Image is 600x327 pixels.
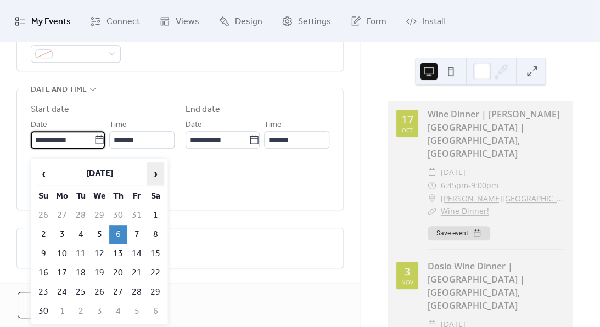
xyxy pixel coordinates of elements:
div: ​ [428,179,436,192]
td: 6 [109,225,127,244]
td: 18 [72,264,89,282]
span: My Events [31,13,71,30]
th: [DATE] [53,162,145,186]
td: 2 [72,302,89,320]
div: Start date [31,103,69,116]
span: Date [186,119,202,132]
th: Th [109,187,127,205]
td: 28 [72,206,89,224]
td: 26 [35,206,52,224]
td: 16 [35,264,52,282]
td: 17 [53,264,71,282]
td: 3 [91,302,108,320]
td: 1 [147,206,164,224]
td: 19 [91,264,108,282]
td: 11 [72,245,89,263]
td: 29 [147,283,164,301]
td: 12 [91,245,108,263]
span: Time [264,119,282,132]
td: 24 [53,283,71,301]
div: Oct [402,127,413,133]
td: 20 [109,264,127,282]
div: ​ [428,192,436,205]
button: Cancel [18,292,89,318]
a: Connect [82,4,148,38]
td: 4 [109,302,127,320]
td: 4 [72,225,89,244]
td: 30 [109,206,127,224]
div: Event color [31,30,119,43]
td: 6 [147,302,164,320]
td: 8 [147,225,164,244]
td: 5 [128,302,145,320]
span: Connect [106,13,140,30]
a: Form [342,4,395,38]
a: My Events [7,4,79,38]
a: Install [397,4,453,38]
th: Sa [147,187,164,205]
th: Fr [128,187,145,205]
td: 14 [128,245,145,263]
span: Design [235,13,262,30]
div: Dosio Wine Dinner | [GEOGRAPHIC_DATA] | [GEOGRAPHIC_DATA], [GEOGRAPHIC_DATA] [428,260,564,312]
th: Tu [72,187,89,205]
td: 15 [147,245,164,263]
span: Date and time [31,83,87,97]
th: Mo [53,187,71,205]
td: 28 [128,283,145,301]
div: 17 [401,114,413,125]
td: 10 [53,245,71,263]
div: End date [186,103,220,116]
a: Wine Dinner | [PERSON_NAME][GEOGRAPHIC_DATA] | [GEOGRAPHIC_DATA], [GEOGRAPHIC_DATA] [428,108,559,160]
div: Nov [401,279,413,285]
th: Su [35,187,52,205]
td: 13 [109,245,127,263]
div: 3 [404,266,410,277]
td: 22 [147,264,164,282]
td: 5 [91,225,108,244]
span: Install [422,13,445,30]
td: 26 [91,283,108,301]
div: ​ [428,205,436,218]
a: Views [151,4,208,38]
a: [PERSON_NAME][GEOGRAPHIC_DATA] [STREET_ADDRESS] [441,192,564,205]
span: › [147,163,164,185]
span: Views [176,13,199,30]
td: 7 [128,225,145,244]
span: 6:45pm [441,179,468,192]
td: 25 [72,283,89,301]
a: Design [210,4,271,38]
span: Settings [298,13,331,30]
button: Save event [428,226,490,240]
span: Time [109,119,127,132]
span: Date [31,119,47,132]
td: 9 [35,245,52,263]
td: 21 [128,264,145,282]
td: 1 [53,302,71,320]
span: Form [367,13,386,30]
th: We [91,187,108,205]
td: 2 [35,225,52,244]
td: 30 [35,302,52,320]
td: 27 [109,283,127,301]
a: Wine Dinner! [441,206,489,216]
td: 27 [53,206,71,224]
div: ​ [428,166,436,179]
td: 31 [128,206,145,224]
span: ‹ [35,163,52,185]
span: [DATE] [441,166,466,179]
span: 9:00pm [471,179,498,192]
td: 29 [91,206,108,224]
span: - [468,179,471,192]
a: Settings [273,4,339,38]
td: 23 [35,283,52,301]
td: 3 [53,225,71,244]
